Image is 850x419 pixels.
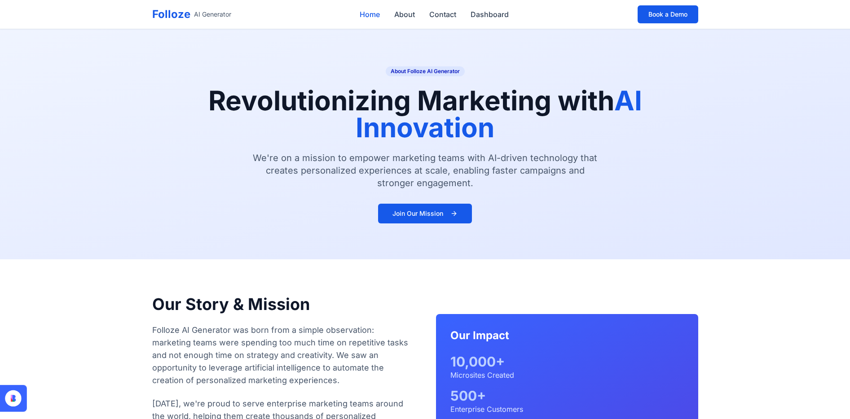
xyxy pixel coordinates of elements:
div: AI Generator [194,10,231,19]
a: Join Our Mission [378,209,472,218]
p: Folloze AI Generator was born from a simple observation: marketing teams were spending too much t... [152,324,414,387]
h3: Our Impact [450,328,684,343]
a: Book a Demo [638,9,698,18]
a: FollozeAI Generator [152,7,231,22]
a: Dashboard [471,9,509,20]
button: Book a Demo [638,5,698,23]
div: Folloze [152,7,190,22]
div: 500+ [450,388,684,404]
h2: Our Story & Mission [152,295,414,313]
div: Microsites Created [450,370,684,380]
button: Join Our Mission [378,204,472,223]
a: Home [360,9,380,20]
div: 10,000+ [450,354,684,370]
p: We're on a mission to empower marketing teams with AI-driven technology that creates personalized... [253,152,598,189]
div: About Folloze AI Generator [386,66,465,76]
a: About [394,9,415,20]
a: Contact [429,9,456,20]
h1: Revolutionizing Marketing with [152,87,698,141]
div: Enterprise Customers [450,404,684,415]
span: AI Innovation [356,84,642,144]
